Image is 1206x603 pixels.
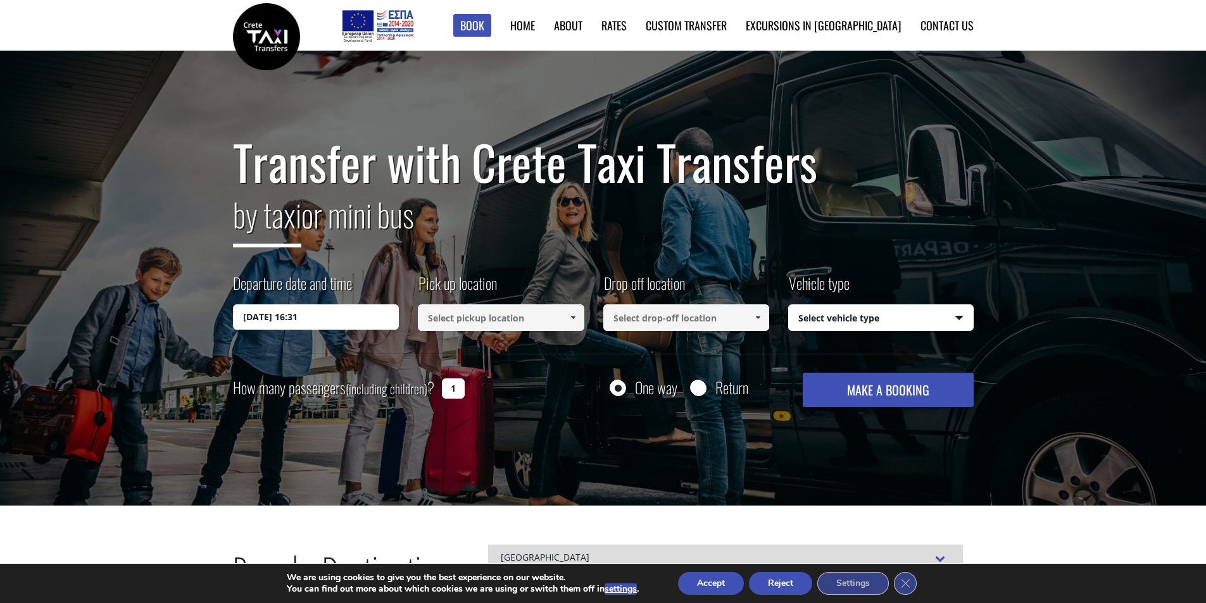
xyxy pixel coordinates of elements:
[605,583,637,595] button: settings
[603,304,770,331] input: Select drop-off location
[817,572,889,595] button: Settings
[601,17,627,34] a: Rates
[233,28,300,42] a: Crete Taxi Transfers | Safe Taxi Transfer Services from to Heraklion Airport, Chania Airport, Ret...
[340,6,415,44] img: e-bannersEUERDF180X90.jpg
[748,304,769,331] a: Show All Items
[646,17,727,34] a: Custom Transfer
[233,190,301,247] span: by taxi
[603,272,685,304] label: Drop off location
[510,17,535,34] a: Home
[233,135,974,189] h1: Transfer with Crete Taxi Transfers
[894,572,917,595] button: Close GDPR Cookie Banner
[233,373,434,404] label: How many passengers ?
[749,572,812,595] button: Reject
[788,272,850,304] label: Vehicle type
[346,379,427,398] small: (including children)
[554,17,582,34] a: About
[418,304,584,331] input: Select pickup location
[715,380,748,395] label: Return
[562,304,583,331] a: Show All Items
[635,380,677,395] label: One way
[418,272,497,304] label: Pick up location
[789,305,973,332] span: Select vehicle type
[233,272,352,304] label: Departure date and time
[488,544,963,572] div: [GEOGRAPHIC_DATA]
[232,545,322,603] span: Popular
[453,14,491,37] a: Book
[803,373,973,407] button: MAKE A BOOKING
[678,572,744,595] button: Accept
[287,572,639,583] p: We are using cookies to give you the best experience on our website.
[287,583,639,595] p: You can find out more about which cookies we are using or switch them off in .
[233,189,974,257] h2: or mini bus
[746,17,901,34] a: Excursions in [GEOGRAPHIC_DATA]
[920,17,974,34] a: Contact us
[233,3,300,70] img: Crete Taxi Transfers | Safe Taxi Transfer Services from to Heraklion Airport, Chania Airport, Ret...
